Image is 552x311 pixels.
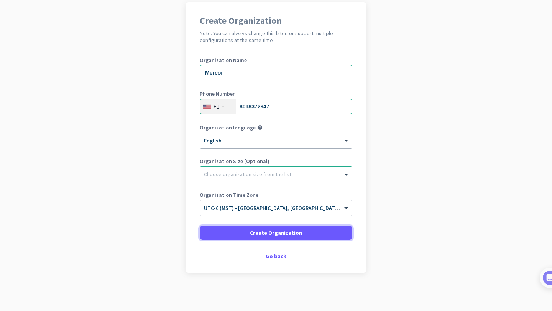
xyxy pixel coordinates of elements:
[200,226,352,240] button: Create Organization
[200,16,352,25] h1: Create Organization
[250,229,302,237] span: Create Organization
[200,159,352,164] label: Organization Size (Optional)
[200,192,352,198] label: Organization Time Zone
[200,65,352,80] input: What is the name of your organization?
[200,91,352,97] label: Phone Number
[200,30,352,44] h2: Note: You can always change this later, or support multiple configurations at the same time
[200,99,352,114] input: 201-555-0123
[257,125,263,130] i: help
[200,254,352,259] div: Go back
[213,103,220,110] div: +1
[200,125,256,130] label: Organization language
[200,57,352,63] label: Organization Name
